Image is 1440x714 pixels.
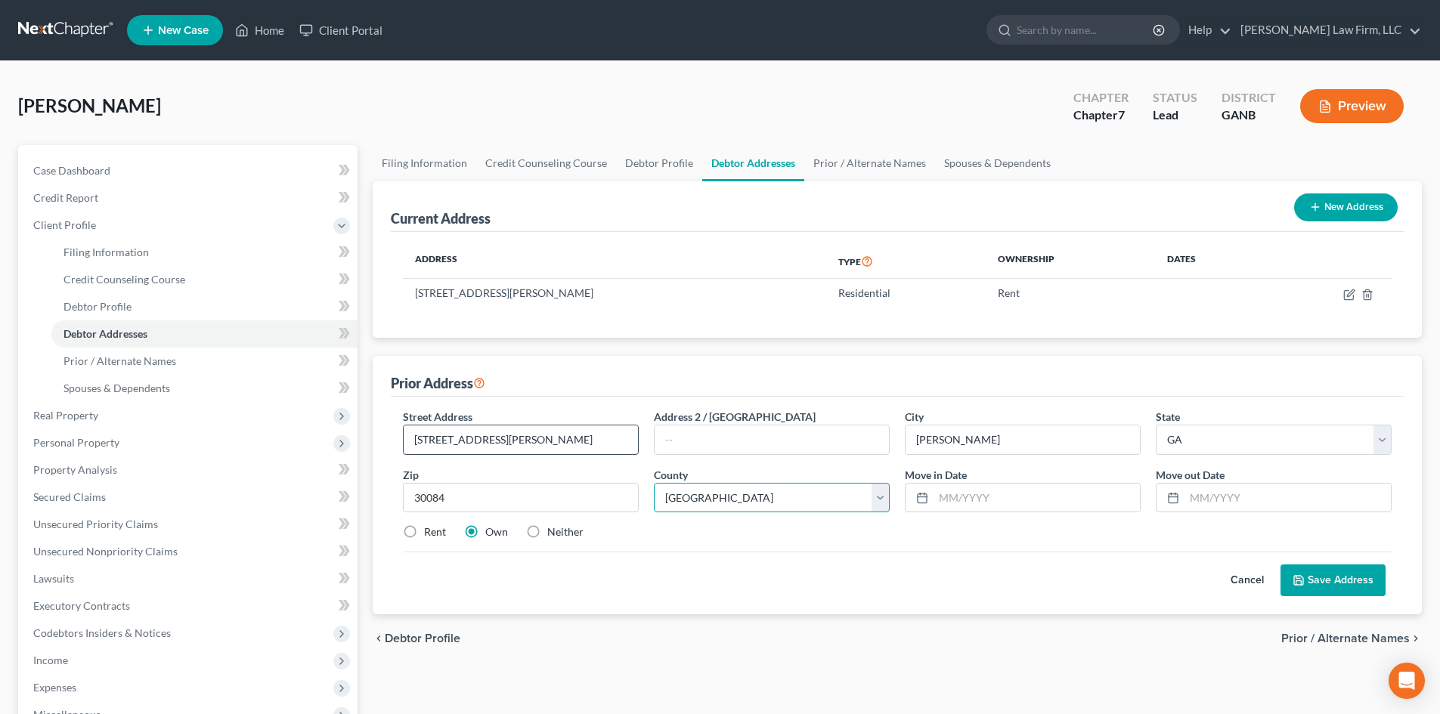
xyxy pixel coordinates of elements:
[1214,565,1281,595] button: Cancel
[51,266,358,293] a: Credit Counseling Course
[934,484,1140,512] input: MM/YYYY
[826,279,986,308] td: Residential
[485,524,508,539] label: Own
[33,436,119,449] span: Personal Property
[1156,410,1180,423] span: State
[1153,89,1197,107] div: Status
[33,654,68,666] span: Income
[33,463,117,476] span: Property Analysis
[1281,564,1386,596] button: Save Address
[986,279,1155,308] td: Rent
[33,545,178,558] span: Unsecured Nonpriority Claims
[1389,663,1425,699] div: Open Intercom Messenger
[654,468,688,481] span: County
[1222,89,1276,107] div: District
[403,410,472,423] span: Street Address
[373,145,476,181] a: Filing Information
[228,17,292,44] a: Home
[1281,632,1422,644] button: Prior / Alternate Names chevron_right
[51,348,358,375] a: Prior / Alternate Names
[33,681,76,694] span: Expenses
[1222,107,1276,124] div: GANB
[1281,632,1410,644] span: Prior / Alternate Names
[424,524,446,539] label: Rent
[1153,107,1197,124] div: Lead
[1300,89,1404,123] button: Preview
[373,632,385,644] i: chevron_left
[292,17,390,44] a: Client Portal
[391,209,491,227] div: Current Address
[1181,17,1231,44] a: Help
[158,25,209,36] span: New Case
[1156,468,1225,481] span: Move out Date
[33,626,171,639] span: Codebtors Insiders & Notices
[804,145,935,181] a: Prior / Alternate Names
[63,354,176,367] span: Prior / Alternate Names
[21,157,358,184] a: Case Dashboard
[51,320,358,348] a: Debtor Addresses
[1185,484,1391,512] input: MM/YYYY
[63,246,149,258] span: Filing Information
[385,632,460,644] span: Debtor Profile
[21,511,358,538] a: Unsecured Priority Claims
[33,218,96,231] span: Client Profile
[1073,107,1129,124] div: Chapter
[21,565,358,592] a: Lawsuits
[905,410,924,423] span: City
[655,425,889,454] input: --
[51,375,358,402] a: Spouses & Dependents
[21,184,358,212] a: Credit Report
[403,483,639,513] input: XXXXX
[905,468,967,481] span: Move in Date
[403,244,826,279] th: Address
[63,300,132,313] span: Debtor Profile
[33,572,74,585] span: Lawsuits
[18,94,161,116] span: [PERSON_NAME]
[33,490,106,503] span: Secured Claims
[21,484,358,511] a: Secured Claims
[1155,244,1265,279] th: Dates
[403,468,419,481] span: Zip
[33,409,98,422] span: Real Property
[403,279,826,308] td: [STREET_ADDRESS][PERSON_NAME]
[63,327,147,340] span: Debtor Addresses
[702,145,804,181] a: Debtor Addresses
[21,456,358,484] a: Property Analysis
[391,374,485,392] div: Prior Address
[826,244,986,279] th: Type
[616,145,702,181] a: Debtor Profile
[33,518,158,530] span: Unsecured Priority Claims
[547,524,584,539] label: Neither
[33,599,130,612] span: Executory Contracts
[935,145,1060,181] a: Spouses & Dependents
[1017,16,1155,44] input: Search by name...
[906,425,1140,454] input: Enter city...
[63,382,170,394] span: Spouses & Dependents
[63,273,185,286] span: Credit Counseling Course
[373,632,460,644] button: chevron_left Debtor Profile
[21,538,358,565] a: Unsecured Nonpriority Claims
[1073,89,1129,107] div: Chapter
[986,244,1155,279] th: Ownership
[33,164,110,177] span: Case Dashboard
[654,409,816,425] label: Address 2 / [GEOGRAPHIC_DATA]
[33,191,98,204] span: Credit Report
[51,293,358,320] a: Debtor Profile
[51,239,358,266] a: Filing Information
[1233,17,1421,44] a: [PERSON_NAME] Law Firm, LLC
[476,145,616,181] a: Credit Counseling Course
[404,425,638,454] input: Enter street address
[1294,193,1398,221] button: New Address
[1410,632,1422,644] i: chevron_right
[1118,107,1125,122] span: 7
[21,592,358,620] a: Executory Contracts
